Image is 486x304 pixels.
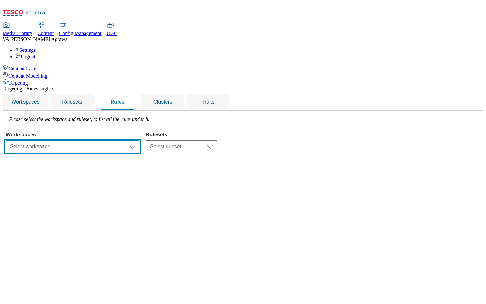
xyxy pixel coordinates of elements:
[6,132,139,138] label: Workspaces
[3,31,32,36] span: Media Library
[38,31,54,36] span: Content
[15,54,35,59] a: Logout
[107,31,118,36] span: UGC
[8,66,36,71] span: Content Lake
[11,99,40,105] span: Workspaces
[8,73,47,78] span: Content Modelling
[15,47,36,53] a: Settings
[107,23,118,36] a: UGC
[8,80,28,86] span: Targeting
[62,99,82,105] span: Rulesets
[38,23,54,36] a: Content
[3,36,9,42] span: VA
[3,65,483,72] a: Content Lake
[3,86,483,92] div: Targeting - Rules engine
[3,23,32,36] a: Media Library
[59,23,102,36] a: Config Management
[59,31,102,36] span: Config Management
[9,36,69,42] span: [PERSON_NAME] Agrawal
[3,79,483,86] a: Targeting
[111,99,125,105] span: Rules
[153,99,172,105] span: Clusters
[202,99,214,105] span: Traits
[3,72,483,79] a: Content Modelling
[146,132,217,138] label: Rulesets
[9,116,149,122] label: Please select the workspace and ruleset, to list all the rules under it.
